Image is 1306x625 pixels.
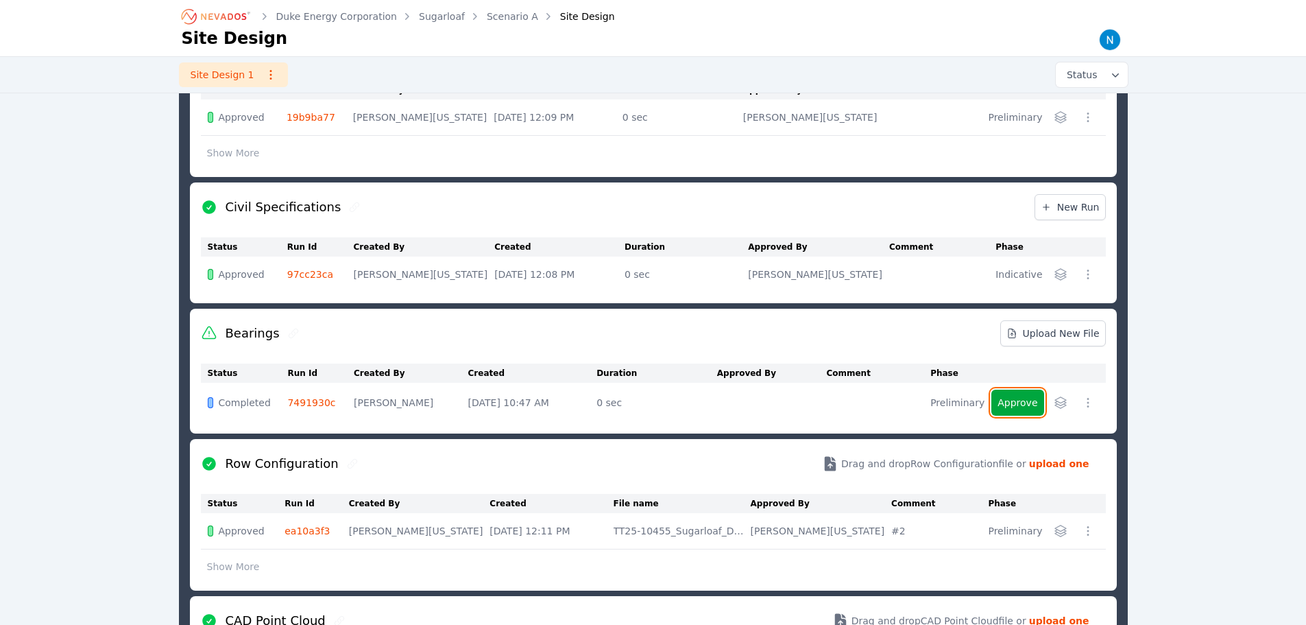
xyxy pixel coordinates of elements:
div: 0 sec [622,110,736,124]
th: Created By [354,237,495,257]
td: [PERSON_NAME][US_STATE] [353,99,494,136]
th: Comment [826,364,930,383]
td: [PERSON_NAME][US_STATE] [743,99,884,136]
div: Preliminary [930,396,984,410]
h2: Row Configuration [226,454,339,473]
h1: Site Design [182,27,288,49]
h2: Bearings [226,324,280,343]
button: Drag and dropRow Configurationfile or upload one [806,445,1105,483]
div: 0 sec [625,268,741,281]
th: Created [468,364,597,383]
td: [PERSON_NAME][US_STATE] [751,513,892,550]
td: [DATE] 12:11 PM [489,513,613,550]
th: Comment [891,494,988,513]
span: New Run [1041,200,1100,214]
a: Site Design 1 [179,62,288,87]
span: Upload New File [1006,327,1100,340]
div: Preliminary [988,110,1042,124]
a: Duke Energy Corporation [276,10,398,23]
a: ea10a3f3 [285,526,330,536]
a: New Run [1035,194,1106,220]
th: Status [201,494,285,513]
td: [PERSON_NAME] [354,383,468,423]
div: Site Design [541,10,615,23]
img: Nick Rompala [1099,29,1121,51]
td: [DATE] 12:09 PM [494,99,622,136]
th: Created By [354,364,468,383]
span: Drag and drop Row Configuration file or [841,457,1026,471]
strong: upload one [1029,457,1089,471]
div: 0 sec [596,396,710,410]
th: Approved By [717,364,827,383]
td: [DATE] 10:47 AM [468,383,597,423]
a: 19b9ba77 [287,112,335,123]
button: Approve [991,390,1043,416]
span: Completed [219,396,271,410]
h2: Civil Specifications [226,198,341,217]
th: Duration [596,364,717,383]
th: Created [489,494,613,513]
td: [PERSON_NAME][US_STATE] [349,513,490,550]
div: TT25-10455_Sugarloaf_Duke_Energy_Corporation_A_CanadianSolar-CS7N-700TB-AG_96M_18LE_60West_PDPDes... [614,524,744,538]
td: [DATE] 12:08 PM [494,257,625,292]
th: Created [494,237,625,257]
th: Phase [930,364,991,383]
th: Phase [995,237,1049,257]
th: Phase [988,494,1049,513]
button: Status [1056,62,1128,87]
a: 7491930c [287,397,335,408]
a: Sugarloaf [419,10,465,23]
th: Approved By [748,237,889,257]
div: #2 [891,524,981,538]
div: Indicative [995,268,1042,281]
th: Status [201,237,287,257]
span: Approved [219,110,265,124]
th: Status [201,364,288,383]
span: Status [1061,68,1098,82]
div: Preliminary [988,524,1042,538]
th: Run Id [287,237,354,257]
button: Show More [201,140,266,166]
th: File name [614,494,751,513]
th: Run Id [285,494,349,513]
th: Approved By [751,494,892,513]
td: [PERSON_NAME][US_STATE] [354,257,495,292]
a: Upload New File [1000,320,1106,346]
span: Approved [219,524,265,538]
th: Duration [625,237,748,257]
nav: Breadcrumb [182,5,615,27]
a: 97cc23ca [287,269,333,280]
th: Run Id [287,364,354,383]
td: [PERSON_NAME][US_STATE] [748,257,889,292]
a: Scenario A [487,10,538,23]
button: Show More [201,554,266,580]
span: Approved [219,268,265,281]
th: Created By [349,494,490,513]
th: Comment [889,237,995,257]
